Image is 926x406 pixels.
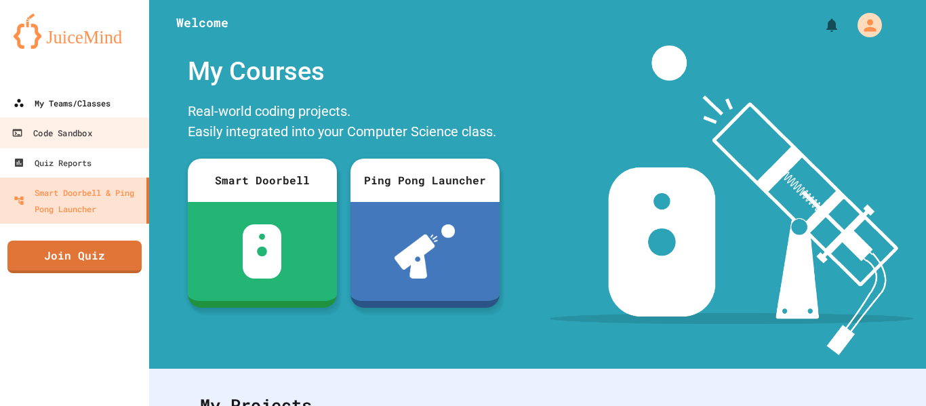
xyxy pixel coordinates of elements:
[14,155,92,171] div: Quiz Reports
[799,14,843,37] div: My Notifications
[7,241,142,273] a: Join Quiz
[843,9,885,41] div: My Account
[395,224,455,279] img: ppl-with-ball.png
[14,184,141,217] div: Smart Doorbell & Ping Pong Launcher
[550,45,913,355] img: banner-image-my-projects.png
[14,95,110,111] div: My Teams/Classes
[243,224,281,279] img: sdb-white.svg
[181,45,506,98] div: My Courses
[350,159,500,202] div: Ping Pong Launcher
[12,125,92,142] div: Code Sandbox
[181,98,506,148] div: Real-world coding projects. Easily integrated into your Computer Science class.
[188,159,337,202] div: Smart Doorbell
[14,14,136,49] img: logo-orange.svg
